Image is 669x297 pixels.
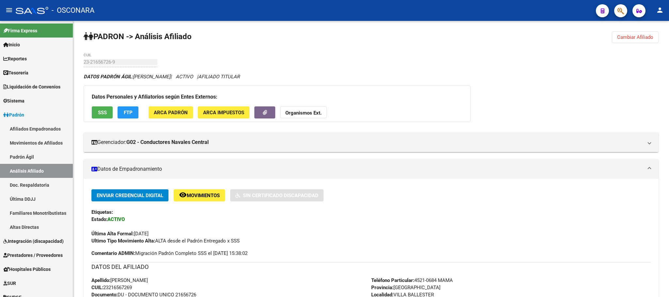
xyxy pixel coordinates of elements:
[92,106,113,118] button: SSS
[52,3,94,18] span: - OSCONARA
[280,106,327,118] button: Organismos Ext.
[617,34,653,40] span: Cambiar Afiliado
[107,216,125,222] strong: ACTIVO
[91,262,651,272] h3: DATOS DEL AFILIADO
[84,159,659,179] mat-expansion-panel-header: Datos de Empadronamiento
[84,133,659,152] mat-expansion-panel-header: Gerenciador:G02 - Conductores Navales Central
[243,193,318,198] span: Sin Certificado Discapacidad
[612,31,659,43] button: Cambiar Afiliado
[98,110,107,116] span: SSS
[126,139,209,146] strong: G02 - Conductores Navales Central
[656,6,664,14] mat-icon: person
[3,69,28,76] span: Tesorería
[230,189,324,201] button: Sin Certificado Discapacidad
[154,110,188,116] span: ARCA Padrón
[92,92,462,102] h3: Datos Personales y Afiliatorios según Entes Externos:
[285,110,322,116] strong: Organismos Ext.
[3,97,24,104] span: Sistema
[118,106,138,118] button: FTP
[91,189,168,201] button: Enviar Credencial Digital
[3,111,24,118] span: Padrón
[91,139,643,146] mat-panel-title: Gerenciador:
[91,209,113,215] strong: Etiquetas:
[3,27,37,34] span: Firma Express
[179,191,187,199] mat-icon: remove_red_eye
[84,74,240,80] i: | ACTIVO |
[91,231,134,237] strong: Última Alta Formal:
[91,250,135,256] strong: Comentario ADMIN:
[174,189,225,201] button: Movimientos
[3,41,20,48] span: Inicio
[3,252,63,259] span: Prestadores / Proveedores
[371,277,414,283] strong: Teléfono Particular:
[149,106,193,118] button: ARCA Padrón
[124,110,133,116] span: FTP
[3,280,16,287] span: SUR
[198,106,249,118] button: ARCA Impuestos
[84,74,133,80] strong: DATOS PADRÓN ÁGIL:
[91,285,132,290] span: 23216567269
[3,55,27,62] span: Reportes
[3,266,51,273] span: Hospitales Públicos
[371,277,453,283] span: 4521-0684 MAMA
[97,193,163,198] span: Enviar Credencial Digital
[84,74,170,80] span: [PERSON_NAME]
[5,6,13,14] mat-icon: menu
[187,193,220,198] span: Movimientos
[91,216,107,222] strong: Estado:
[91,238,240,244] span: ALTA desde el Padrón Entregado x SSS
[91,165,643,173] mat-panel-title: Datos de Empadronamiento
[91,277,110,283] strong: Apellido:
[3,238,64,245] span: Integración (discapacidad)
[198,74,240,80] span: AFILIADO TITULAR
[91,285,103,290] strong: CUIL:
[647,275,662,290] iframe: Intercom live chat
[91,231,149,237] span: [DATE]
[91,238,155,244] strong: Ultimo Tipo Movimiento Alta:
[371,285,440,290] span: [GEOGRAPHIC_DATA]
[84,32,192,41] strong: PADRON -> Análisis Afiliado
[371,285,393,290] strong: Provincia:
[91,277,148,283] span: [PERSON_NAME]
[203,110,244,116] span: ARCA Impuestos
[3,83,60,90] span: Liquidación de Convenios
[91,250,247,257] span: Migración Padrón Completo SSS el [DATE] 15:38:02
